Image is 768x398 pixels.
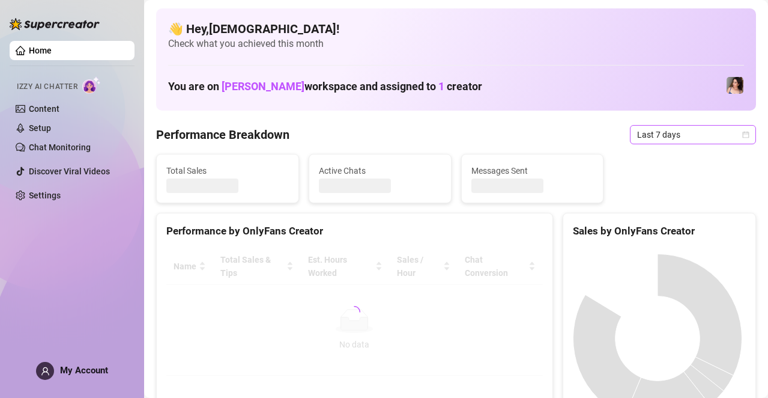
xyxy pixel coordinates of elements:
h4: Performance Breakdown [156,126,289,143]
span: loading [346,304,362,319]
a: Discover Viral Videos [29,167,110,176]
div: Sales by OnlyFans Creator [573,223,746,239]
a: Chat Monitoring [29,142,91,152]
span: Total Sales [166,164,289,177]
a: Home [29,46,52,55]
span: Check what you achieved this month [168,37,744,51]
span: Messages Sent [471,164,594,177]
a: Content [29,104,59,114]
div: Performance by OnlyFans Creator [166,223,543,239]
span: user [41,367,50,376]
span: [PERSON_NAME] [222,80,304,93]
a: Setup [29,123,51,133]
a: Settings [29,191,61,200]
h1: You are on workspace and assigned to creator [168,80,482,93]
img: Lauren [727,77,743,94]
span: Izzy AI Chatter [17,81,77,93]
span: Last 7 days [637,126,749,144]
span: Active Chats [319,164,441,177]
span: My Account [60,365,108,376]
img: AI Chatter [82,76,101,94]
h4: 👋 Hey, [DEMOGRAPHIC_DATA] ! [168,20,744,37]
span: 1 [438,80,444,93]
span: calendar [742,131,749,138]
img: logo-BBDzfeDw.svg [10,18,100,30]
